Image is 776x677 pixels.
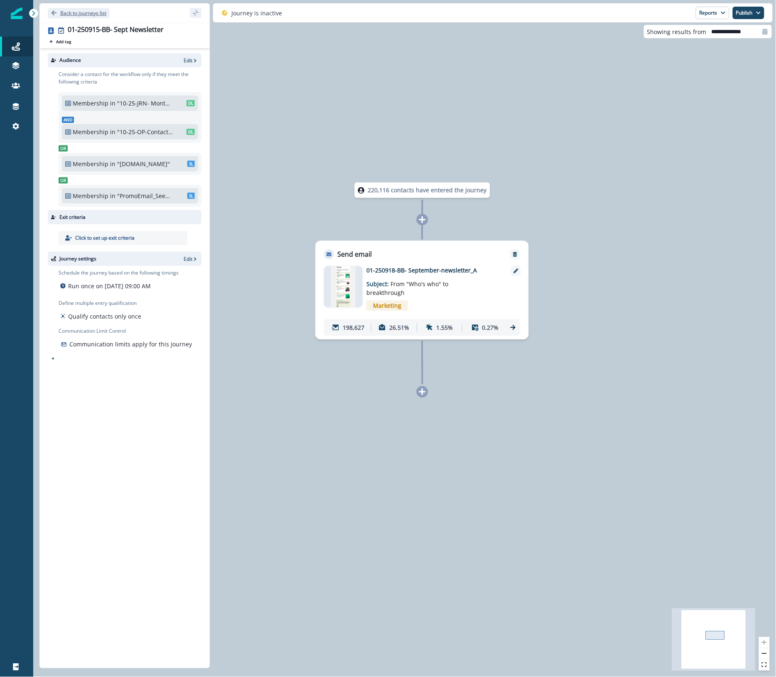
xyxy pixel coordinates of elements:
p: "PromoEmail_SeedList_0225" [117,191,173,200]
p: Qualify contacts only once [68,312,141,321]
p: Communication Limit Control [59,327,201,335]
span: DL [187,100,195,106]
p: Back to journeys list [60,10,106,17]
p: Exit criteria [59,213,86,221]
button: Go back [48,8,110,18]
p: in [110,128,115,136]
button: Publish [733,7,764,19]
div: 220,116 contacts have entered the journey [343,183,502,198]
p: Subject: [366,275,470,297]
p: Edit [184,57,192,64]
p: Journey settings [59,255,96,262]
p: Membership [73,99,108,108]
img: Inflection [11,7,22,19]
p: 198,627 [343,323,364,332]
button: zoom out [759,648,770,660]
span: DL [187,129,195,135]
p: "10-25-OP-Contactable" [117,128,173,136]
p: Showing results from [647,27,707,36]
p: in [110,159,115,168]
p: Edit [184,255,192,262]
p: 26.51% [389,323,409,332]
p: "10-25-JRN- Monthly Newsletter" [117,99,173,108]
p: Consider a contact for the workflow only if they meet the following criteria [59,71,201,86]
p: Membership [73,128,108,136]
p: 220,116 contacts have entered the journey [368,186,487,195]
p: Click to set up exit criteria [75,234,135,242]
span: SL [187,193,195,199]
span: Marketing [366,301,408,311]
p: Audience [59,56,81,64]
button: Add tag [48,38,73,45]
p: "[DOMAIN_NAME]" [117,159,173,168]
p: in [110,99,115,108]
button: fit view [759,660,770,671]
button: Edit [184,255,198,262]
p: 01-250918-BB- September-newsletter_A [366,266,499,275]
p: Send email [337,250,372,260]
div: Send emailRemoveemail asset unavailable01-250918-BB- September-newsletter_ASubject: From "Who's w... [315,241,529,340]
button: Reports [696,7,729,19]
p: in [110,191,115,200]
p: Define multiple entry qualification [59,299,143,307]
p: Communication limits apply for this Journey [69,340,192,348]
button: sidebar collapse toggle [190,8,201,18]
button: Edit [184,57,198,64]
img: email asset unavailable [331,266,356,308]
span: Or [59,177,68,184]
div: 01-250915-BB- Sept Newsletter [68,26,164,35]
p: Membership [73,191,108,200]
p: Journey is inactive [231,9,282,17]
p: Run once on [DATE] 09:00 AM [68,282,151,290]
span: SL [187,161,195,167]
span: And [62,117,74,123]
p: Add tag [56,39,71,44]
p: Schedule the journey based on the following timings [59,269,179,277]
p: 0.27% [482,323,499,332]
p: 1.55% [437,323,453,332]
span: From "Who's who" to breakthrough [366,280,448,297]
p: Membership [73,159,108,168]
span: Or [59,145,68,152]
button: Remove [508,252,522,258]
